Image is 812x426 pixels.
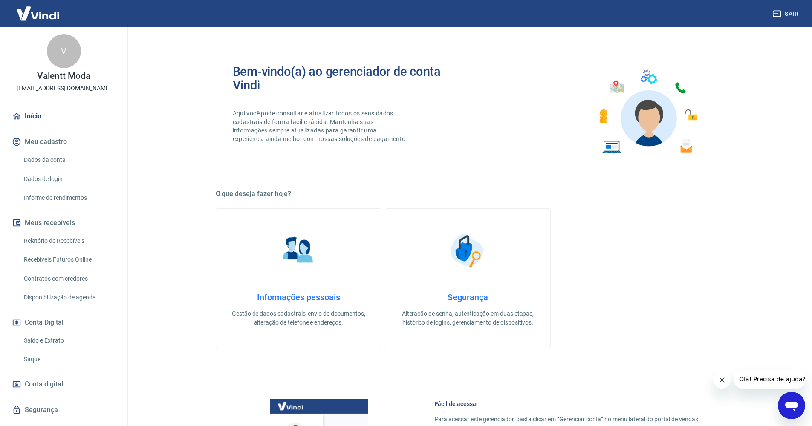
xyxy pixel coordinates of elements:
a: Recebíveis Futuros Online [20,251,117,268]
h4: Informações pessoais [230,292,367,302]
a: Informe de rendimentos [20,189,117,207]
iframe: Fechar mensagem [714,371,731,389]
p: Gestão de dados cadastrais, envio de documentos, alteração de telefone e endereços. [230,309,367,327]
span: Conta digital [25,378,63,390]
h6: Fácil de acessar [435,400,700,408]
a: Segurança [10,400,117,419]
a: Contratos com credores [20,270,117,288]
a: Saque [20,351,117,368]
iframe: Botão para abrir a janela de mensagens [778,392,805,419]
a: Dados de login [20,170,117,188]
p: Para acessar este gerenciador, basta clicar em “Gerenciar conta” no menu lateral do portal de ven... [435,415,700,424]
p: [EMAIL_ADDRESS][DOMAIN_NAME] [17,84,111,93]
img: Imagem de um avatar masculino com diversos icones exemplificando as funcionalidades do gerenciado... [592,65,703,159]
p: Alteração de senha, autenticação em duas etapas, histórico de logins, gerenciamento de dispositivos. [399,309,537,327]
img: Informações pessoais [277,229,320,272]
img: Vindi [10,0,66,26]
button: Sair [771,6,802,22]
a: Dados da conta [20,151,117,169]
h4: Segurança [399,292,537,302]
p: Aqui você pode consultar e atualizar todos os seus dados cadastrais de forma fácil e rápida. Mant... [233,109,409,143]
a: Disponibilização de agenda [20,289,117,306]
img: Segurança [446,229,489,272]
a: Relatório de Recebíveis [20,232,117,250]
button: Meus recebíveis [10,213,117,232]
a: Início [10,107,117,126]
a: Conta digital [10,375,117,394]
p: Valentt Moda [37,72,90,81]
iframe: Mensagem da empresa [734,370,805,389]
button: Conta Digital [10,313,117,332]
a: SegurançaSegurançaAlteração de senha, autenticação em duas etapas, histórico de logins, gerenciam... [385,208,551,348]
span: Olá! Precisa de ajuda? [5,6,72,13]
div: V [47,34,81,68]
button: Meu cadastro [10,132,117,151]
h2: Bem-vindo(a) ao gerenciador de conta Vindi [233,65,468,92]
a: Informações pessoaisInformações pessoaisGestão de dados cadastrais, envio de documentos, alteraçã... [216,208,381,348]
a: Saldo e Extrato [20,332,117,349]
h5: O que deseja fazer hoje? [216,190,720,198]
